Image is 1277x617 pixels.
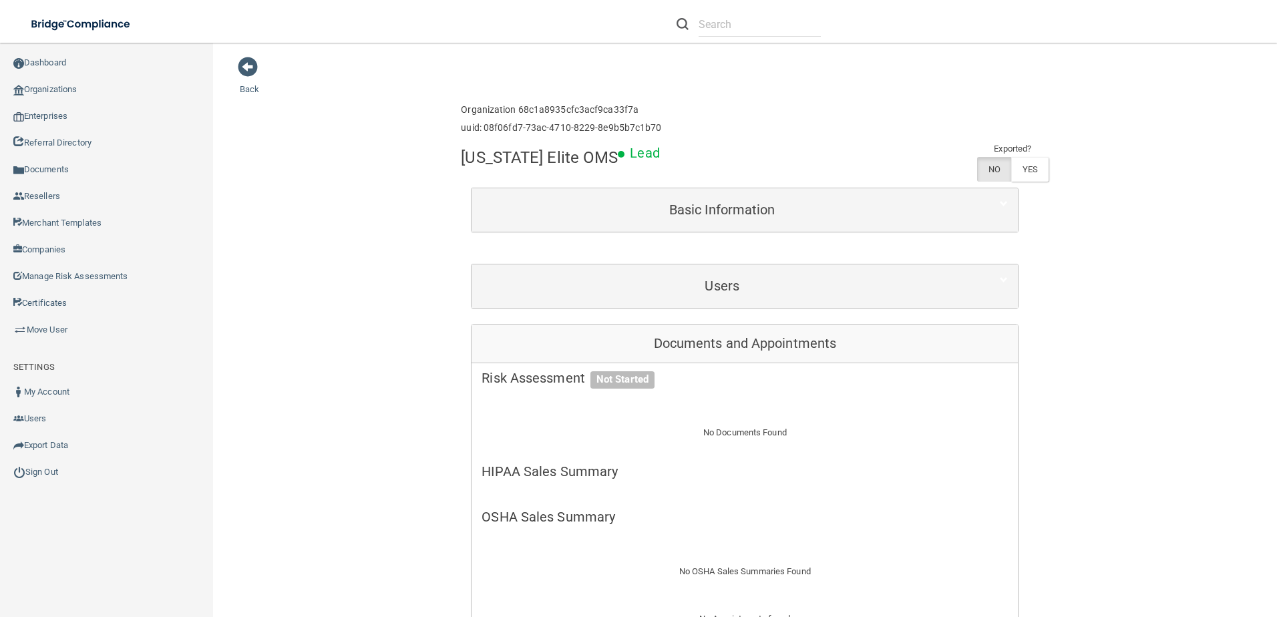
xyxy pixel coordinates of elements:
[482,371,1008,385] h5: Risk Assessment
[13,359,55,375] label: SETTINGS
[472,325,1018,363] div: Documents and Appointments
[472,548,1018,596] div: No OSHA Sales Summaries Found
[482,271,1008,301] a: Users
[482,509,1008,524] h5: OSHA Sales Summary
[482,278,962,293] h5: Users
[13,191,24,202] img: ic_reseller.de258add.png
[472,409,1018,457] div: No Documents Found
[13,165,24,176] img: icon-documents.8dae5593.png
[482,195,1008,225] a: Basic Information
[13,466,25,478] img: ic_power_dark.7ecde6b1.png
[630,141,659,166] p: Lead
[590,371,655,389] span: Not Started
[13,85,24,95] img: organization-icon.f8decf85.png
[461,105,661,115] h6: Organization 68c1a8935cfc3acf9ca33f7a
[1011,157,1049,182] label: YES
[13,112,24,122] img: enterprise.0d942306.png
[20,11,143,38] img: bridge_compliance_login_screen.278c3ca4.svg
[13,440,24,451] img: icon-export.b9366987.png
[977,141,1049,157] td: Exported?
[461,149,618,166] h4: [US_STATE] Elite OMS
[461,123,661,133] h6: uuid: 08f06fd7-73ac-4710-8229-8e9b5b7c1b70
[13,58,24,69] img: ic_dashboard_dark.d01f4a41.png
[13,413,24,424] img: icon-users.e205127d.png
[699,12,821,37] input: Search
[977,157,1011,182] label: NO
[13,387,24,397] img: ic_user_dark.df1a06c3.png
[482,202,962,217] h5: Basic Information
[482,464,1008,479] h5: HIPAA Sales Summary
[240,68,259,94] a: Back
[13,323,27,337] img: briefcase.64adab9b.png
[677,18,689,30] img: ic-search.3b580494.png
